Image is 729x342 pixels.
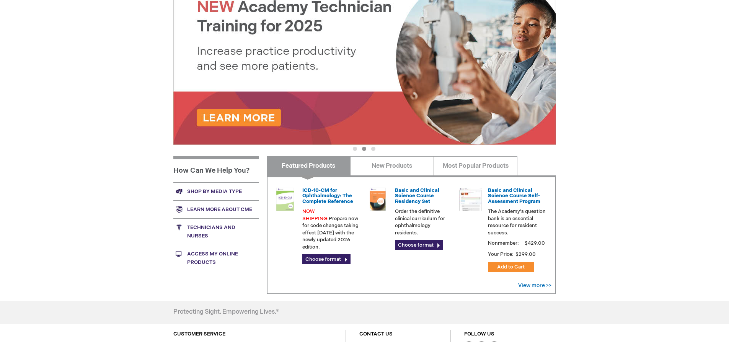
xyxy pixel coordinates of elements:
[362,147,366,151] button: 2 of 3
[395,187,439,205] a: Basic and Clinical Science Course Residency Set
[173,200,259,218] a: Learn more about CME
[515,251,537,257] span: $299.00
[173,309,279,316] h4: Protecting Sight. Empowering Lives.®
[359,331,393,337] a: CONTACT US
[488,208,546,236] p: The Academy's question bank is an essential resource for resident success.
[173,331,225,337] a: CUSTOMER SERVICE
[302,254,351,264] a: Choose format
[497,264,525,270] span: Add to Cart
[488,262,534,272] button: Add to Cart
[488,187,540,205] a: Basic and Clinical Science Course Self-Assessment Program
[302,187,353,205] a: ICD-10-CM for Ophthalmology: The Complete Reference
[395,240,443,250] a: Choose format
[464,331,494,337] a: FOLLOW US
[302,208,360,250] p: Prepare now for code changes taking effect [DATE] with the newly updated 2026 edition.
[173,156,259,182] h1: How Can We Help You?
[395,208,453,236] p: Order the definitive clinical curriculum for ophthalmology residents.
[371,147,375,151] button: 3 of 3
[267,156,351,175] a: Featured Products
[173,218,259,245] a: Technicians and nurses
[366,188,389,211] img: 02850963u_47.png
[488,239,519,248] strong: Nonmember:
[524,240,546,246] span: $429.00
[350,156,434,175] a: New Products
[302,208,329,222] font: NOW SHIPPING:
[173,182,259,200] a: Shop by media type
[173,245,259,271] a: Access My Online Products
[459,188,482,211] img: bcscself_20.jpg
[353,147,357,151] button: 1 of 3
[434,156,517,175] a: Most Popular Products
[488,251,514,257] strong: Your Price:
[518,282,551,289] a: View more >>
[274,188,297,211] img: 0120008u_42.png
